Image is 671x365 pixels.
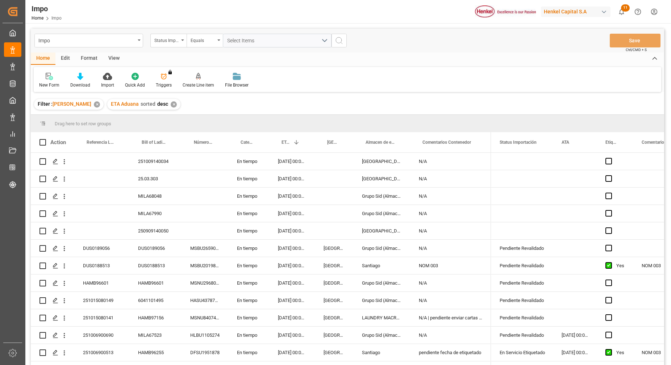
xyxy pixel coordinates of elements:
[182,344,228,361] div: DFSU1951878
[315,344,353,361] div: [GEOGRAPHIC_DATA]
[327,140,338,145] span: [GEOGRAPHIC_DATA] - Locode
[70,82,90,88] div: Download
[31,344,491,361] div: Press SPACE to select this row.
[129,170,182,187] div: 25.03.303
[353,292,410,309] div: Grupo Sid (Almacenaje y Distribucion AVIOR)
[225,82,249,88] div: File Browser
[111,101,139,107] span: ETA Aduana
[410,257,491,274] div: NOM 003
[129,222,182,239] div: 250909140050
[541,5,613,18] button: Henkel Capital S.A
[129,188,182,205] div: MILA68048
[500,310,544,326] div: Pendiente Revalidado
[353,257,410,274] div: Santiago
[182,240,228,257] div: MSBU2659068
[269,240,315,257] div: [DATE] 00:00:00
[269,188,315,205] div: [DATE] 00:00:00
[562,140,569,145] span: ATA
[129,257,182,274] div: DUS0188513
[182,327,228,344] div: HLBU1105274
[269,170,315,187] div: [DATE] 00:00:00
[500,257,544,274] div: Pendiente Revalidado
[74,240,129,257] div: DUS0189056
[129,153,182,170] div: 251009140034
[74,257,129,274] div: DUS0188513
[500,344,544,361] div: En Servicio Etiquetado
[353,274,410,291] div: Grupo Sid (Almacenaje y Distribucion AVIOR)
[31,327,491,344] div: Press SPACE to select this row.
[500,275,544,291] div: Pendiente Revalidado
[227,38,258,43] span: Select Items
[410,292,491,309] div: N/A
[31,257,491,274] div: Press SPACE to select this row.
[228,327,269,344] div: En tiempo
[129,240,182,257] div: DUS0189056
[315,257,353,274] div: [GEOGRAPHIC_DATA]
[353,153,410,170] div: [GEOGRAPHIC_DATA]
[228,274,269,291] div: En tiempo
[282,140,290,145] span: ETA Aduana
[31,153,491,170] div: Press SPACE to select this row.
[366,140,395,145] span: Almacen de entrega
[228,292,269,309] div: En tiempo
[228,153,269,170] div: En tiempo
[315,292,353,309] div: [GEOGRAPHIC_DATA]
[410,344,491,361] div: pendiente fecha de etiquetado
[269,327,315,344] div: [DATE] 00:00:00
[332,34,347,47] button: search button
[182,257,228,274] div: MSBU2019857
[39,82,59,88] div: New Form
[353,309,410,326] div: LAUNDRY MACRO CEDIS TOLUCA/ ALMACEN DE MATERIA PRIMA
[616,257,624,274] div: Yes
[228,257,269,274] div: En tiempo
[269,309,315,326] div: [DATE] 00:00:00
[191,35,215,44] div: Equals
[315,309,353,326] div: [GEOGRAPHIC_DATA]
[75,53,103,65] div: Format
[269,257,315,274] div: [DATE] 00:00:00
[31,188,491,205] div: Press SPACE to select this row.
[500,292,544,309] div: Pendiente Revalidado
[613,4,630,20] button: show 11 new notifications
[74,309,129,326] div: 251015080141
[141,101,155,107] span: sorted
[500,240,544,257] div: Pendiente Revalidado
[32,3,62,14] div: Impo
[616,344,624,361] div: Yes
[410,274,491,291] div: N/A
[34,34,143,47] button: open menu
[182,274,228,291] div: MSNU2968043
[410,188,491,205] div: N/A
[228,240,269,257] div: En tiempo
[228,309,269,326] div: En tiempo
[87,140,114,145] span: Referencia Leschaco
[610,34,660,47] button: Save
[353,170,410,187] div: [GEOGRAPHIC_DATA]
[269,344,315,361] div: [DATE] 00:00:00
[223,34,332,47] button: open menu
[353,188,410,205] div: Grupo Sid (Almacenaje y Distribucion AVIOR)
[129,292,182,309] div: 6041101495
[410,309,491,326] div: N/A | pendiente enviar cartas actualizadas
[228,188,269,205] div: En tiempo
[32,16,43,21] a: Home
[621,4,630,12] span: 11
[353,327,410,344] div: Grupo Sid (Almacenaje y Distribucion AVIOR)
[194,140,213,145] span: Número de Contenedor
[150,34,187,47] button: open menu
[500,327,544,344] div: Pendiente Revalidado
[31,274,491,292] div: Press SPACE to select this row.
[553,344,597,361] div: [DATE] 00:00:00
[630,4,646,20] button: Help Center
[353,222,410,239] div: [GEOGRAPHIC_DATA]
[553,327,597,344] div: [DATE] 00:00:00
[129,309,182,326] div: HAMB97156
[182,292,228,309] div: HASU4378720
[410,240,491,257] div: N/A
[228,222,269,239] div: En tiempo
[410,170,491,187] div: N/A
[410,327,491,344] div: N/A
[228,170,269,187] div: En tiempo
[269,205,315,222] div: [DATE] 00:00:00
[94,101,100,108] div: ✕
